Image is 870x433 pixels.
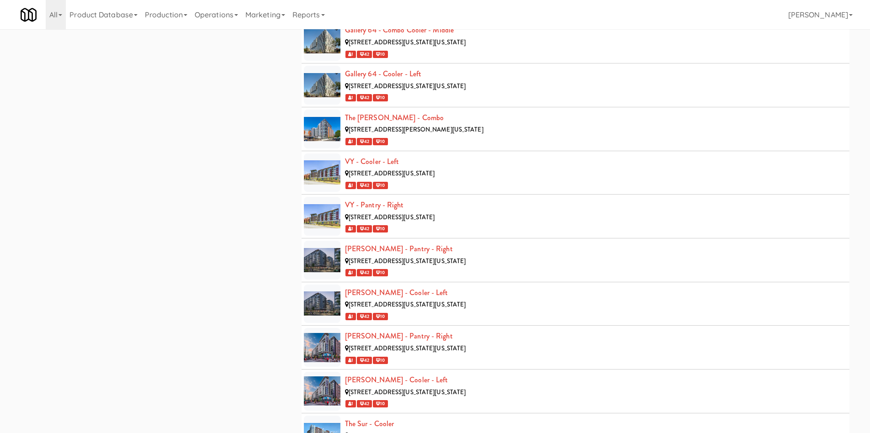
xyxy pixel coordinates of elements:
span: 42 [357,400,372,407]
span: 42 [357,138,372,145]
span: 10 [373,225,387,232]
span: [STREET_ADDRESS][US_STATE][US_STATE] [349,388,466,396]
span: 1 [345,400,356,407]
span: 10 [373,94,387,101]
span: 1 [345,138,356,145]
span: 1 [345,51,356,58]
span: 10 [373,269,387,276]
span: 10 [373,313,387,320]
a: [PERSON_NAME] - Pantry - Right [345,243,453,254]
a: [PERSON_NAME] - Pantry - Right [345,331,453,341]
span: [STREET_ADDRESS][US_STATE][US_STATE] [349,344,466,353]
span: [STREET_ADDRESS][US_STATE][US_STATE] [349,257,466,265]
a: Gallery 64 - Cooler - Left [345,69,422,79]
span: 42 [357,357,372,364]
span: 10 [373,357,387,364]
span: 1 [345,225,356,232]
a: VY - Cooler - Left [345,156,399,167]
a: The [PERSON_NAME] - Combo [345,112,444,123]
span: [STREET_ADDRESS][US_STATE][US_STATE] [349,38,466,47]
a: [PERSON_NAME] - Cooler - Left [345,287,448,298]
span: 42 [357,225,372,232]
span: 1 [345,357,356,364]
span: 10 [373,182,387,189]
span: 1 [345,269,356,276]
span: [STREET_ADDRESS][US_STATE] [349,213,435,222]
span: [STREET_ADDRESS][US_STATE] [349,169,435,178]
span: 42 [357,94,372,101]
span: [STREET_ADDRESS][US_STATE][US_STATE] [349,300,466,309]
span: 1 [345,313,356,320]
a: VY - Pantry - Right [345,200,404,210]
span: 42 [357,313,372,320]
img: Micromart [21,7,37,23]
span: 42 [357,51,372,58]
a: Gallery 64 - Combo Cooler - Middle [345,25,454,35]
span: [STREET_ADDRESS][PERSON_NAME][US_STATE] [349,125,483,134]
span: 1 [345,94,356,101]
a: [PERSON_NAME] - Cooler - Left [345,375,448,385]
span: 10 [373,51,387,58]
span: 42 [357,182,372,189]
span: 42 [357,269,372,276]
span: 10 [373,138,387,145]
a: The Sur - Cooler [345,418,394,429]
span: [STREET_ADDRESS][US_STATE][US_STATE] [349,82,466,90]
span: 1 [345,182,356,189]
span: 10 [373,400,387,407]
